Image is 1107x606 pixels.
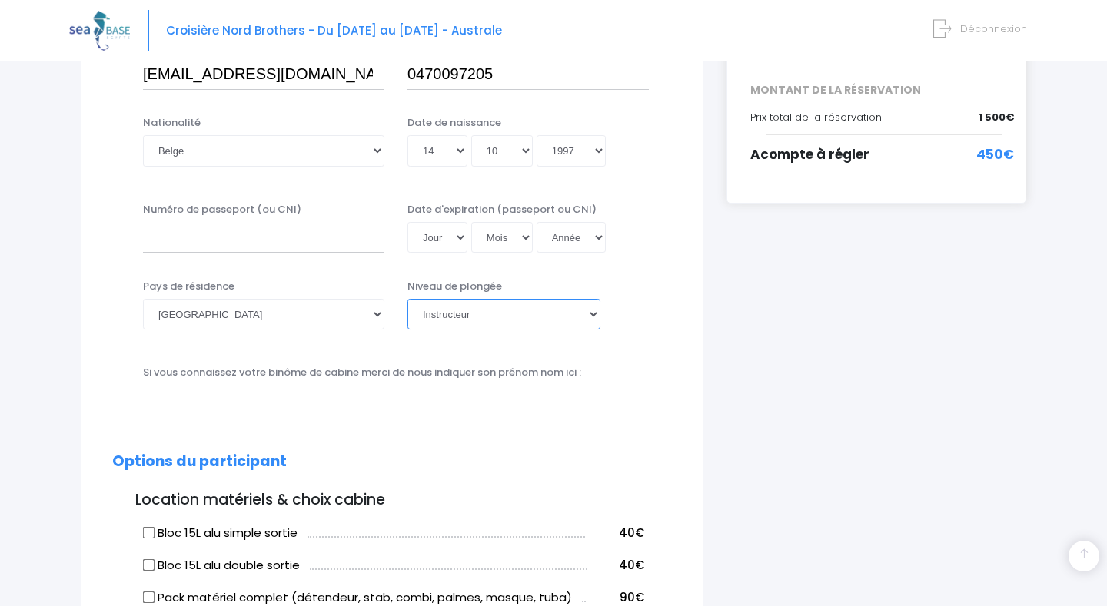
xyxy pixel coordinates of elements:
[407,279,502,294] label: Niveau de plongée
[407,202,597,217] label: Date d'expiration (passeport ou CNI)
[143,365,581,380] label: Si vous connaissez votre binôme de cabine merci de nous indiquer son prénom nom ici :
[750,145,869,164] span: Acompte à régler
[143,115,201,131] label: Nationalité
[112,453,672,471] h2: Options du participant
[143,202,301,217] label: Numéro de passeport (ou CNI)
[976,145,1014,165] span: 450€
[960,22,1027,36] span: Déconnexion
[144,525,298,542] label: Bloc 15L alu simple sortie
[407,115,501,131] label: Date de naissance
[143,558,155,571] input: Bloc 15L alu double sortie
[143,526,155,538] input: Bloc 15L alu simple sortie
[750,110,882,124] span: Prix total de la réservation
[619,557,644,573] span: 40€
[112,492,672,509] h3: Location matériels & choix cabine
[739,82,1014,98] span: MONTANT DE LA RÉSERVATION
[143,591,155,603] input: Pack matériel complet (détendeur, stab, combi, palmes, masque, tuba)
[979,110,1014,125] span: 1 500€
[144,557,300,575] label: Bloc 15L alu double sortie
[620,589,644,605] span: 90€
[619,525,644,541] span: 40€
[143,279,234,294] label: Pays de résidence
[166,22,502,38] span: Croisière Nord Brothers - Du [DATE] au [DATE] - Australe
